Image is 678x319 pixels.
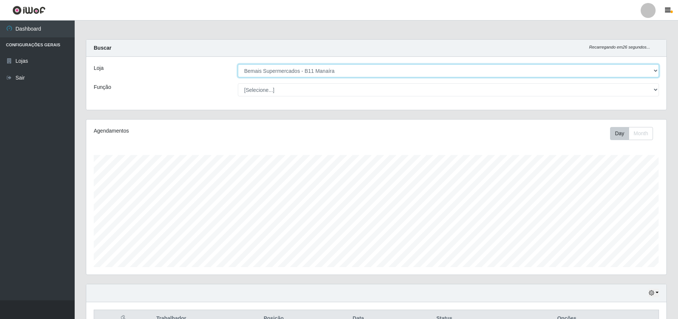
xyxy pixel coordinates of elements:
button: Month [629,127,653,140]
div: Agendamentos [94,127,323,135]
button: Day [610,127,629,140]
label: Função [94,83,111,91]
label: Loja [94,64,103,72]
div: First group [610,127,653,140]
strong: Buscar [94,45,111,51]
div: Toolbar with button groups [610,127,659,140]
i: Recarregando em 26 segundos... [589,45,650,49]
img: CoreUI Logo [12,6,46,15]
